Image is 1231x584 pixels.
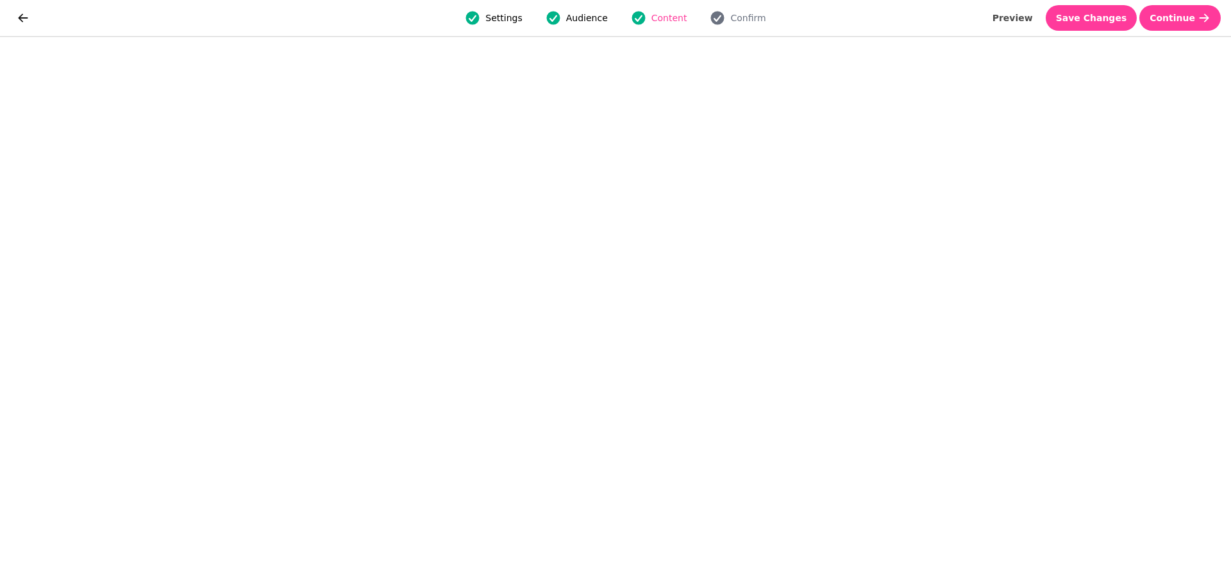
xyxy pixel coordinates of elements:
button: Continue [1139,5,1221,31]
span: Save Changes [1056,13,1127,22]
span: Settings [485,12,522,24]
button: Save Changes [1046,5,1137,31]
span: Content [651,12,687,24]
button: Preview [982,5,1043,31]
span: Audience [566,12,608,24]
span: Preview [992,13,1033,22]
span: Confirm [730,12,766,24]
button: go back [10,5,36,31]
span: Continue [1150,13,1195,22]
